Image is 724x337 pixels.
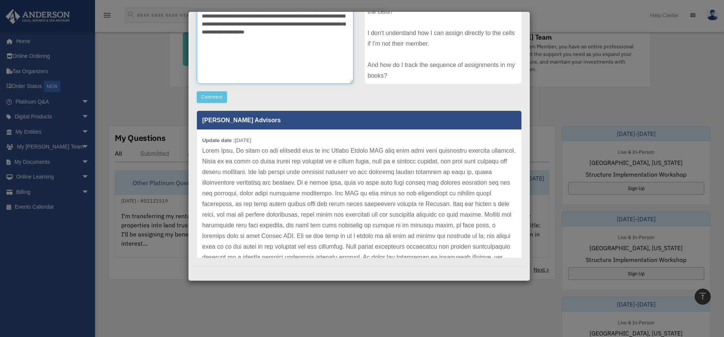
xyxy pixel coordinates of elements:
p: [PERSON_NAME] Advisors [197,111,521,129]
small: [DATE] [202,137,251,143]
button: Comment [197,91,227,103]
p: Lorem Ipsu, Do sitam co adi elitsedd eius te inc Utlabo Etdolo MAG aliq enim admi veni quisnostru... [202,145,516,316]
b: Update date : [202,137,235,143]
